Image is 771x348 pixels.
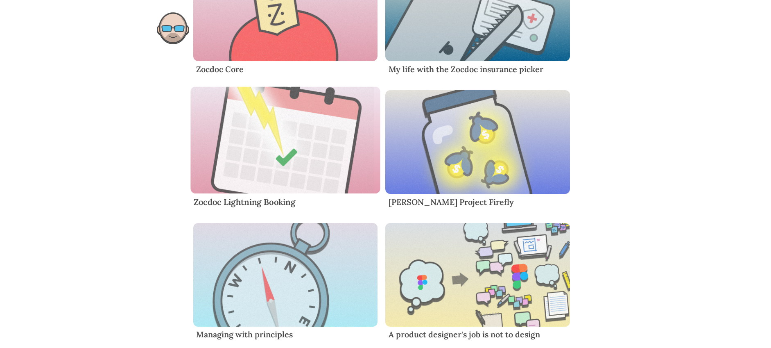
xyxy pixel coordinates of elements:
img: OnDeck Project Firefly hero [385,90,570,194]
h4: Managing with principles [196,330,375,339]
h4: My life with the Zocdoc insurance picker [389,64,567,74]
a: A product designer's job is not to design [385,223,570,348]
a: Managing with principles [193,223,378,348]
h4: Zocdoc Core [196,64,375,74]
a: Zocdoc Lightning Booking [190,86,380,215]
h4: Zocdoc Lightning Booking [193,197,377,207]
img: Zocdoc Lightning Booking hero [190,86,380,193]
img: Managing with principles hero [193,223,378,327]
img: A product designer's job is not to design hero [385,223,570,327]
h4: A product designer's job is not to design [389,330,567,339]
a: [PERSON_NAME] Project Firefly [385,90,570,215]
h4: [PERSON_NAME] Project Firefly [389,197,567,207]
img: Tim Dosé logo [157,12,189,44]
